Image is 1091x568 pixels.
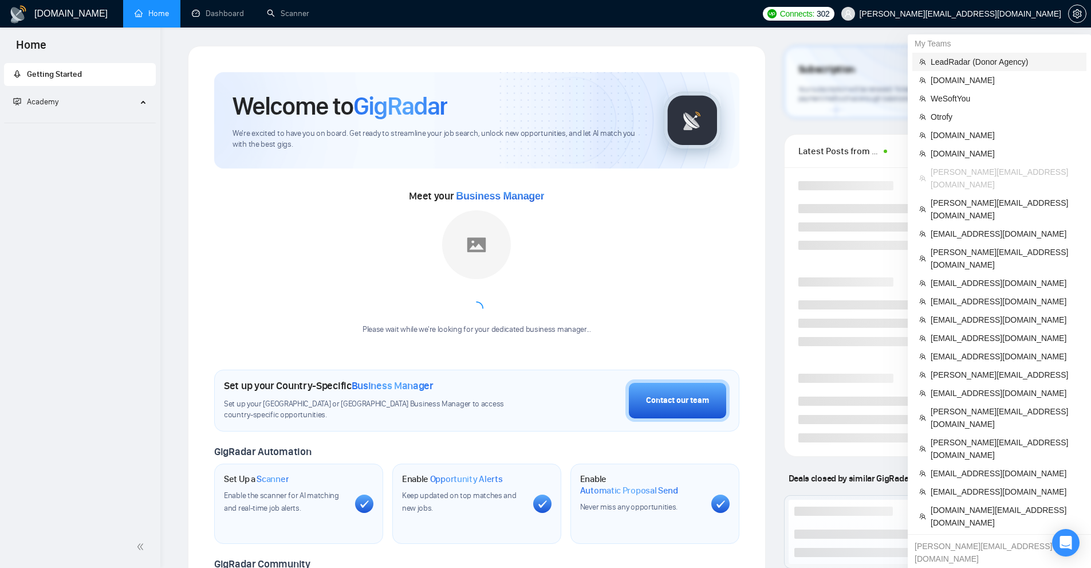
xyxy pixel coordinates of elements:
span: team [919,371,926,378]
span: team [919,353,926,360]
span: [DOMAIN_NAME][EMAIL_ADDRESS][DOMAIN_NAME] [931,504,1080,529]
span: team [919,488,926,495]
span: Subscription [798,60,855,80]
h1: Enable [580,473,702,496]
span: Set up your [GEOGRAPHIC_DATA] or [GEOGRAPHIC_DATA] Business Manager to access country-specific op... [224,399,527,421]
span: [DOMAIN_NAME] [931,74,1080,87]
a: dashboardDashboard [192,9,244,18]
span: [EMAIL_ADDRESS][DOMAIN_NAME] [931,332,1080,344]
span: GigRadar Automation [214,445,311,458]
span: Keep updated on top matches and new jobs. [402,491,517,513]
span: rocket [13,70,21,78]
span: Business Manager [352,379,434,392]
span: Your subscription will be renewed. To keep things running smoothly, make sure your payment method... [798,85,1032,103]
a: homeHome [135,9,169,18]
button: Contact our team [625,379,730,422]
span: [PERSON_NAME][EMAIL_ADDRESS][DOMAIN_NAME] [931,436,1080,461]
div: Please wait while we're looking for your dedicated business manager... [356,324,598,335]
span: [DOMAIN_NAME] [931,147,1080,160]
span: team [919,255,926,262]
div: oleksandr.b+1@gigradar.io [908,537,1091,568]
span: 302 [817,7,829,20]
span: [PERSON_NAME][EMAIL_ADDRESS][DOMAIN_NAME] [931,166,1080,191]
span: Meet your [409,190,544,202]
span: We're excited to have you on board. Get ready to streamline your job search, unlock new opportuni... [233,128,645,150]
span: Never miss any opportunities. [580,502,678,512]
span: team [919,230,926,237]
div: Open Intercom Messenger [1052,529,1080,557]
span: team [919,445,926,452]
span: team [919,150,926,157]
span: team [919,390,926,397]
a: searchScanner [267,9,309,18]
a: setting [1068,9,1086,18]
span: Business Manager [456,190,544,202]
span: Opportunity Alerts [430,473,503,485]
span: team [919,298,926,305]
span: team [919,335,926,342]
span: Getting Started [27,69,82,79]
span: [EMAIL_ADDRESS][DOMAIN_NAME] [931,350,1080,363]
span: Otrofy [931,111,1080,123]
li: Getting Started [4,63,156,86]
img: placeholder.png [442,210,511,279]
span: [PERSON_NAME][EMAIL_ADDRESS][DOMAIN_NAME] [931,405,1080,430]
span: LeadRadar (Donor Agency) [931,56,1080,68]
span: GigRadar [353,91,447,122]
span: Automatic Proposal Send [580,485,678,496]
div: Contact our team [646,394,709,407]
span: [EMAIL_ADDRESS][DOMAIN_NAME] [931,314,1080,326]
img: upwork-logo.png [767,9,777,18]
span: team [919,414,926,421]
span: Connects: [780,7,814,20]
img: gigradar-logo.png [664,92,721,149]
span: user [844,10,852,18]
span: setting [1069,9,1086,18]
span: team [919,132,926,139]
span: team [919,175,926,182]
h1: Enable [402,473,503,485]
span: [EMAIL_ADDRESS][DOMAIN_NAME] [931,277,1080,289]
span: team [919,95,926,102]
h1: Welcome to [233,91,447,122]
span: team [919,113,926,120]
h1: Set Up a [224,473,289,485]
span: team [919,280,926,287]
span: Academy [13,97,58,107]
span: Latest Posts from the GigRadar Community [798,144,880,158]
span: Deals closed by similar GigRadar users [784,468,939,488]
span: fund-projection-screen [13,97,21,105]
span: [EMAIL_ADDRESS][DOMAIN_NAME] [931,467,1080,480]
span: team [919,316,926,323]
span: [EMAIL_ADDRESS][DOMAIN_NAME] [931,485,1080,498]
span: team [919,58,926,65]
span: loading [467,299,486,318]
span: [EMAIL_ADDRESS][DOMAIN_NAME] [931,387,1080,399]
li: Academy Homepage [4,118,156,126]
span: double-left [136,541,148,553]
span: team [919,513,926,520]
button: setting [1068,5,1086,23]
div: My Teams [908,34,1091,53]
span: Academy [27,97,58,107]
span: [EMAIL_ADDRESS][DOMAIN_NAME] [931,228,1080,240]
h1: Set up your Country-Specific [224,379,434,392]
span: Home [7,37,56,61]
span: [EMAIL_ADDRESS][DOMAIN_NAME] [931,295,1080,308]
span: Scanner [257,473,289,485]
span: [PERSON_NAME][EMAIL_ADDRESS] [931,369,1080,381]
span: team [919,206,926,213]
span: [PERSON_NAME][EMAIL_ADDRESS][DOMAIN_NAME] [931,246,1080,271]
span: WeSoftYou [931,92,1080,105]
span: team [919,77,926,84]
img: logo [9,5,27,23]
span: [DOMAIN_NAME] [931,129,1080,142]
span: [PERSON_NAME][EMAIL_ADDRESS][DOMAIN_NAME] [931,197,1080,222]
span: Enable the scanner for AI matching and real-time job alerts. [224,491,339,513]
span: team [919,470,926,477]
